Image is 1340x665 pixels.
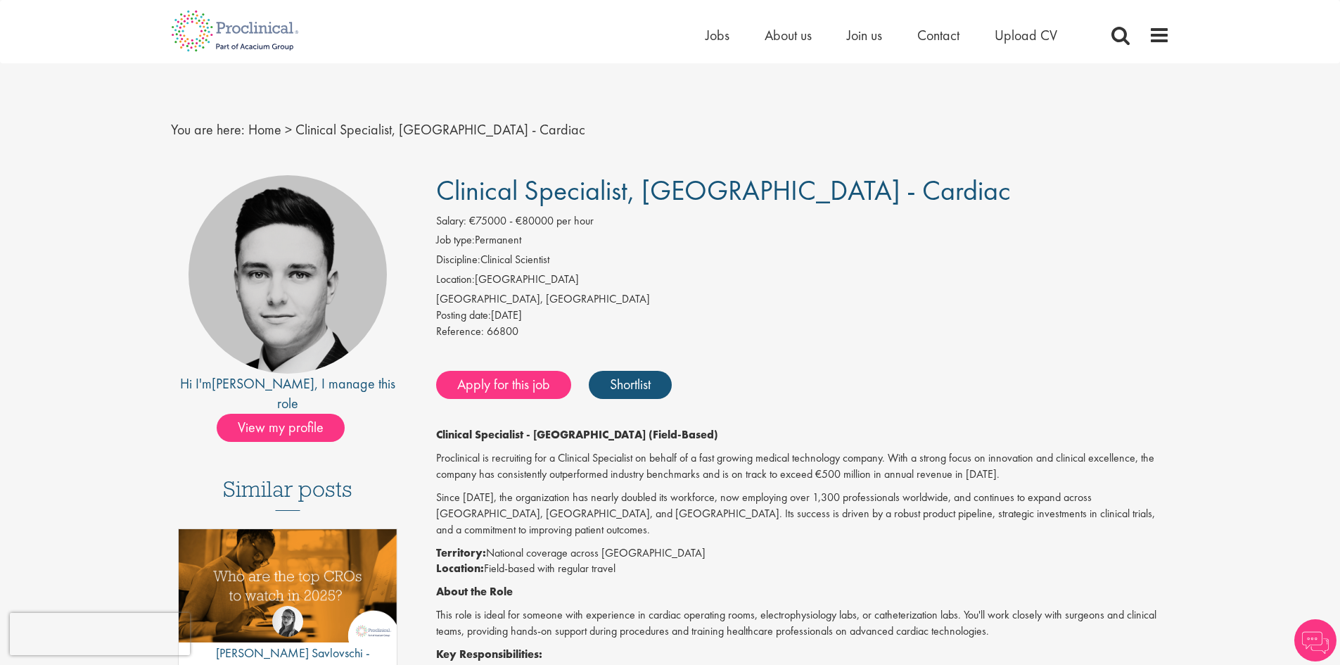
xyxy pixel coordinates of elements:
a: Join us [847,26,882,44]
label: Reference: [436,324,484,340]
div: [GEOGRAPHIC_DATA], [GEOGRAPHIC_DATA] [436,291,1170,308]
label: Discipline: [436,252,480,268]
span: > [285,120,292,139]
img: Top 10 CROs 2025 | Proclinical [179,529,397,642]
label: Location: [436,272,475,288]
div: [DATE] [436,308,1170,324]
span: Clinical Specialist, [GEOGRAPHIC_DATA] - Cardiac [436,172,1011,208]
a: Link to a post [179,529,397,654]
a: View my profile [217,417,359,435]
strong: About the Role [436,584,513,599]
img: imeage of recruiter Connor Lynes [189,175,387,374]
span: 66800 [487,324,518,338]
img: Chatbot [1294,619,1336,661]
a: Shortlist [589,371,672,399]
label: Salary: [436,213,466,229]
strong: Clinical Specialist - [GEOGRAPHIC_DATA] (Field-Based) [436,427,718,442]
span: Posting date: [436,308,491,322]
strong: Key Responsibilities: [436,647,542,661]
a: Contact [917,26,959,44]
a: Jobs [706,26,729,44]
li: [GEOGRAPHIC_DATA] [436,272,1170,291]
iframe: reCAPTCHA [10,613,190,655]
h3: Similar posts [223,477,352,511]
img: Theodora Savlovschi - Wicks [272,606,303,637]
p: Proclinical is recruiting for a Clinical Specialist on behalf of a fast growing medical technolog... [436,450,1170,483]
span: View my profile [217,414,345,442]
p: National coverage across [GEOGRAPHIC_DATA] Field-based with regular travel [436,545,1170,578]
p: This role is ideal for someone with experience in cardiac operating rooms, electrophysiology labs... [436,607,1170,640]
p: Since [DATE], the organization has nearly doubled its workforce, now employing over 1,300 profess... [436,490,1170,538]
span: €75000 - €80000 per hour [469,213,594,228]
strong: Territory: [436,545,486,560]
a: About us [765,26,812,44]
a: breadcrumb link [248,120,281,139]
strong: Location: [436,561,484,576]
a: Upload CV [995,26,1057,44]
span: Clinical Specialist, [GEOGRAPHIC_DATA] - Cardiac [295,120,585,139]
label: Job type: [436,232,475,248]
div: Hi I'm , I manage this role [171,374,405,414]
a: [PERSON_NAME] [212,374,314,393]
li: Permanent [436,232,1170,252]
li: Clinical Scientist [436,252,1170,272]
a: Apply for this job [436,371,571,399]
span: You are here: [171,120,245,139]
